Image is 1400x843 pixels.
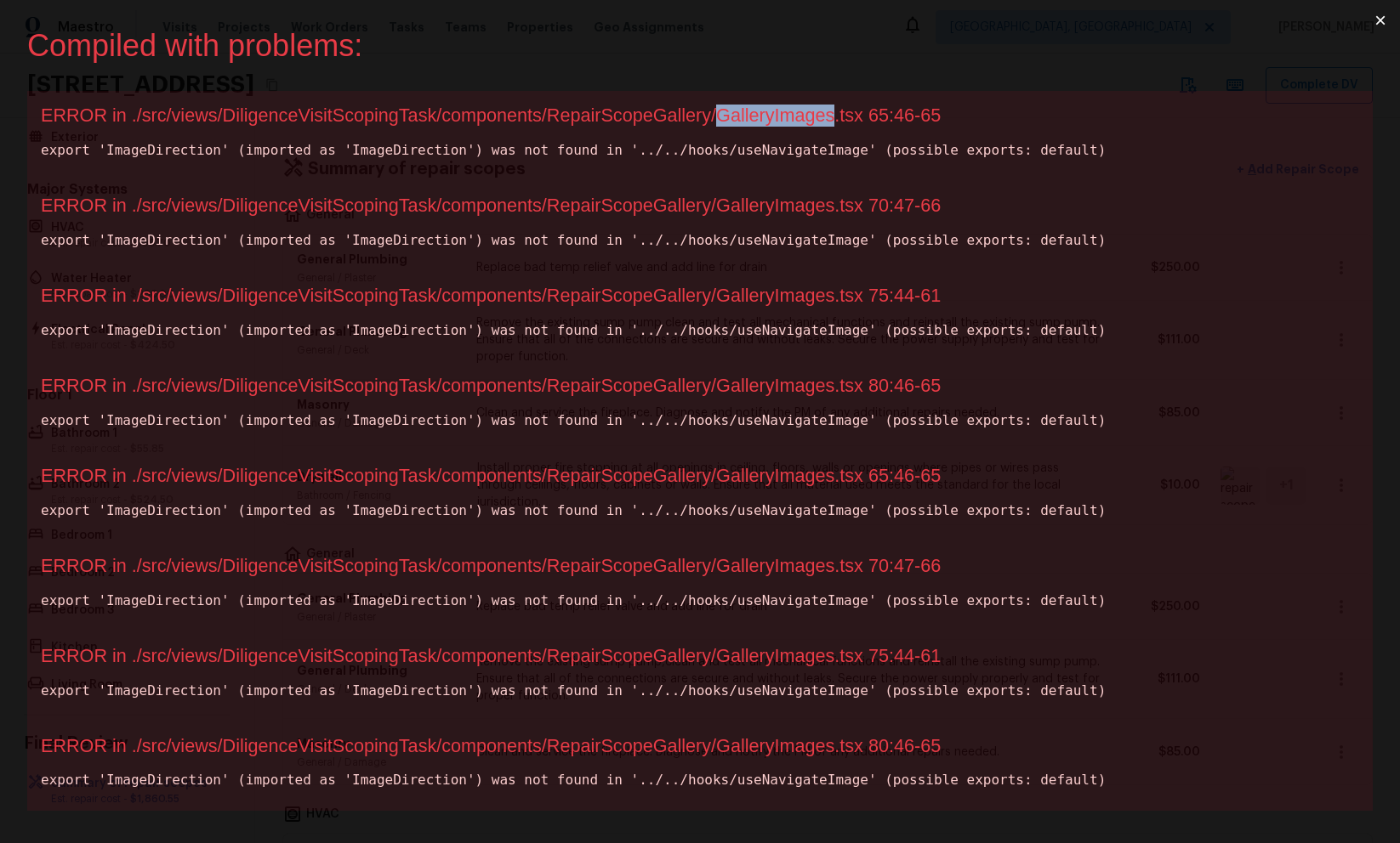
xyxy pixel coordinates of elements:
div: ERROR in ./src/views/DiligenceVisitScopingTask/components/RepairScopeGallery/GalleryImages.tsx 65... [41,105,1359,127]
div: ERROR in ./src/views/DiligenceVisitScopingTask/components/RepairScopeGallery/GalleryImages.tsx 80... [41,735,1359,757]
div: export 'ImageDirection' (imported as 'ImageDirection') was not found in '../../hooks/useNavigateI... [41,681,1359,701]
div: export 'ImageDirection' (imported as 'ImageDirection') was not found in '../../hooks/useNavigateI... [41,591,1359,611]
div: export 'ImageDirection' (imported as 'ImageDirection') was not found in '../../hooks/useNavigateI... [41,410,1359,431]
div: ERROR in ./src/views/DiligenceVisitScopingTask/components/RepairScopeGallery/GalleryImages.tsx 75... [41,645,1359,667]
div: ERROR in ./src/views/DiligenceVisitScopingTask/components/RepairScopeGallery/GalleryImages.tsx 80... [41,375,1359,397]
div: ERROR in ./src/views/DiligenceVisitScopingTask/components/RepairScopeGallery/GalleryImages.tsx 65... [41,465,1359,487]
div: export 'ImageDirection' (imported as 'ImageDirection') was not found in '../../hooks/useNavigateI... [41,230,1359,251]
div: Compiled with problems: [27,27,1346,64]
div: export 'ImageDirection' (imported as 'ImageDirection') was not found in '../../hooks/useNavigateI... [41,320,1359,341]
div: ERROR in ./src/views/DiligenceVisitScopingTask/components/RepairScopeGallery/GalleryImages.tsx 75... [41,285,1359,307]
div: export 'ImageDirection' (imported as 'ImageDirection') was not found in '../../hooks/useNavigateI... [41,501,1359,521]
div: ERROR in ./src/views/DiligenceVisitScopingTask/components/RepairScopeGallery/GalleryImages.tsx 70... [41,555,1359,577]
div: export 'ImageDirection' (imported as 'ImageDirection') was not found in '../../hooks/useNavigateI... [41,770,1359,790]
div: ERROR in ./src/views/DiligenceVisitScopingTask/components/RepairScopeGallery/GalleryImages.tsx 70... [41,195,1359,217]
div: export 'ImageDirection' (imported as 'ImageDirection') was not found in '../../hooks/useNavigateI... [41,140,1359,161]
